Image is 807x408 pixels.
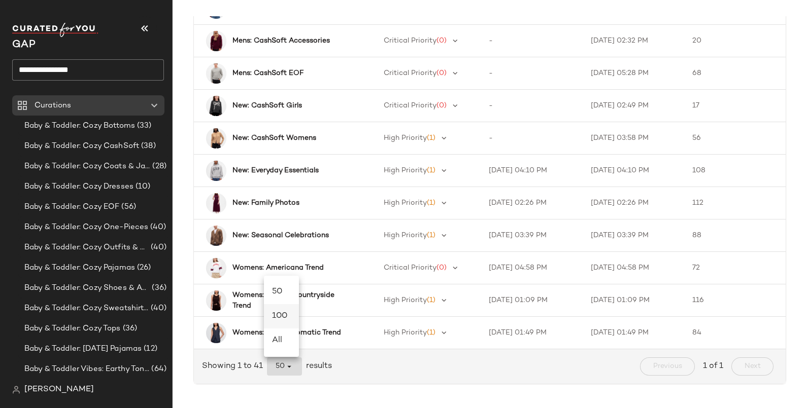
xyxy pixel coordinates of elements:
[384,329,427,337] span: High Priority
[232,327,341,338] b: Womens: Monochromatic Trend
[684,252,786,284] td: 72
[206,161,226,181] img: cn60492865.jpg
[267,357,302,376] button: 50
[150,161,166,172] span: (28)
[684,90,786,122] td: 17
[384,232,427,239] span: High Priority
[684,57,786,90] td: 68
[684,187,786,219] td: 112
[436,37,447,45] span: (0)
[436,102,447,109] span: (0)
[12,40,36,50] span: Current Company Name
[427,232,435,239] span: (1)
[232,68,304,79] b: Mens: CashSoft EOF
[206,226,226,246] img: cn60175486.jpg
[703,360,723,373] span: 1 of 1
[481,57,582,90] td: -
[119,201,136,213] span: (56)
[206,323,226,343] img: cn57850424.jpg
[206,96,226,116] img: cn60640755.jpg
[24,221,148,233] span: Baby & Toddler: Cozy One-Pieces
[206,63,226,84] img: cn60346608.jpg
[12,386,20,394] img: svg%3e
[384,199,427,207] span: High Priority
[427,167,435,174] span: (1)
[133,181,151,193] span: (10)
[583,187,684,219] td: [DATE] 02:26 PM
[206,31,226,51] img: cn60724291.jpg
[384,102,436,109] span: Critical Priority
[481,122,582,155] td: -
[302,360,332,373] span: results
[206,290,226,311] img: cn60216752.jpg
[24,242,149,253] span: Baby & Toddler: Cozy Outfits & Sets
[481,317,582,349] td: [DATE] 01:49 PM
[684,122,786,155] td: 56
[384,264,436,272] span: Critical Priority
[427,329,435,337] span: (1)
[583,155,684,187] td: [DATE] 04:10 PM
[121,323,138,335] span: (36)
[427,296,435,304] span: (1)
[384,69,436,77] span: Critical Priority
[481,284,582,317] td: [DATE] 01:09 PM
[24,161,150,172] span: Baby & Toddler: Cozy Coats & Jackets
[202,360,267,373] span: Showing 1 to 41
[583,317,684,349] td: [DATE] 01:49 PM
[24,363,149,375] span: Baby & Toddler Vibes: Earthy Tones
[436,264,447,272] span: (0)
[272,286,291,298] div: 50
[272,310,291,322] div: 100
[135,262,151,274] span: (26)
[24,262,135,274] span: Baby & Toddler: Cozy Pajamas
[24,323,121,335] span: Baby & Toddler: Cozy Tops
[206,193,226,213] img: cn60351511.jpg
[481,252,582,284] td: [DATE] 04:58 PM
[275,362,294,371] span: 50
[24,120,135,132] span: Baby & Toddler: Cozy Bottoms
[24,201,119,213] span: Baby & Toddler: Cozy EOF
[583,122,684,155] td: [DATE] 03:58 PM
[481,25,582,57] td: -
[481,155,582,187] td: [DATE] 04:10 PM
[583,90,684,122] td: [DATE] 02:49 PM
[232,198,299,208] b: New: Family Photos
[481,219,582,252] td: [DATE] 03:39 PM
[232,290,353,311] b: Womens: English Countryside Trend
[149,242,166,253] span: (40)
[684,317,786,349] td: 84
[481,187,582,219] td: [DATE] 02:26 PM
[135,120,152,132] span: (33)
[24,140,139,152] span: Baby & Toddler: Cozy CashSoft
[232,100,302,111] b: New: CashSoft Girls
[232,263,324,273] b: Womens: Americana Trend
[427,134,435,142] span: (1)
[684,155,786,187] td: 108
[384,296,427,304] span: High Priority
[35,100,71,112] span: Curations
[427,199,435,207] span: (1)
[150,282,166,294] span: (36)
[24,181,133,193] span: Baby & Toddler: Cozy Dresses
[583,25,684,57] td: [DATE] 02:32 PM
[684,284,786,317] td: 116
[481,90,582,122] td: -
[12,23,98,37] img: cfy_white_logo.C9jOOHJF.svg
[232,165,319,176] b: New: Everyday Essentials
[583,219,684,252] td: [DATE] 03:39 PM
[24,384,94,396] span: [PERSON_NAME]
[149,303,166,314] span: (40)
[583,57,684,90] td: [DATE] 05:28 PM
[206,128,226,149] img: cn60127565.jpg
[384,37,436,45] span: Critical Priority
[24,282,150,294] span: Baby & Toddler: Cozy Shoes & Accessories
[148,221,166,233] span: (40)
[684,25,786,57] td: 20
[232,35,330,46] b: Mens: CashSoft Accessories
[206,258,226,278] img: cn60151285.jpg
[384,134,427,142] span: High Priority
[142,343,157,355] span: (12)
[384,167,427,174] span: High Priority
[149,363,166,375] span: (64)
[583,284,684,317] td: [DATE] 01:09 PM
